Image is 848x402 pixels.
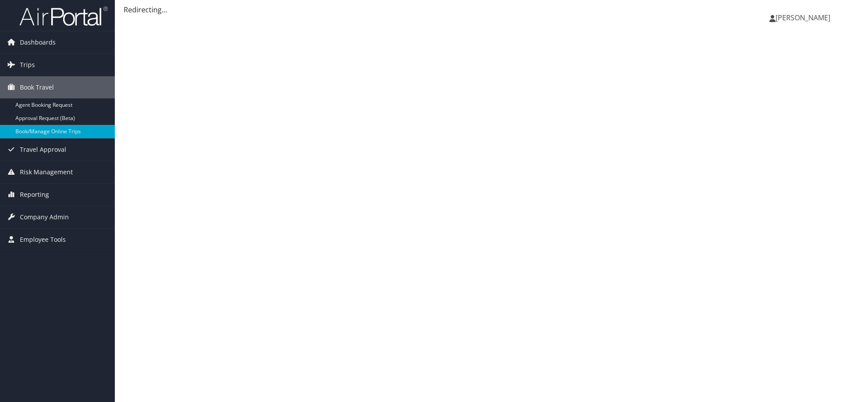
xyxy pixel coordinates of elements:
[769,4,839,31] a: [PERSON_NAME]
[20,76,54,98] span: Book Travel
[776,13,830,23] span: [PERSON_NAME]
[20,184,49,206] span: Reporting
[124,4,839,15] div: Redirecting...
[20,229,66,251] span: Employee Tools
[20,31,56,53] span: Dashboards
[20,139,66,161] span: Travel Approval
[20,54,35,76] span: Trips
[20,206,69,228] span: Company Admin
[19,6,108,26] img: airportal-logo.png
[20,161,73,183] span: Risk Management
